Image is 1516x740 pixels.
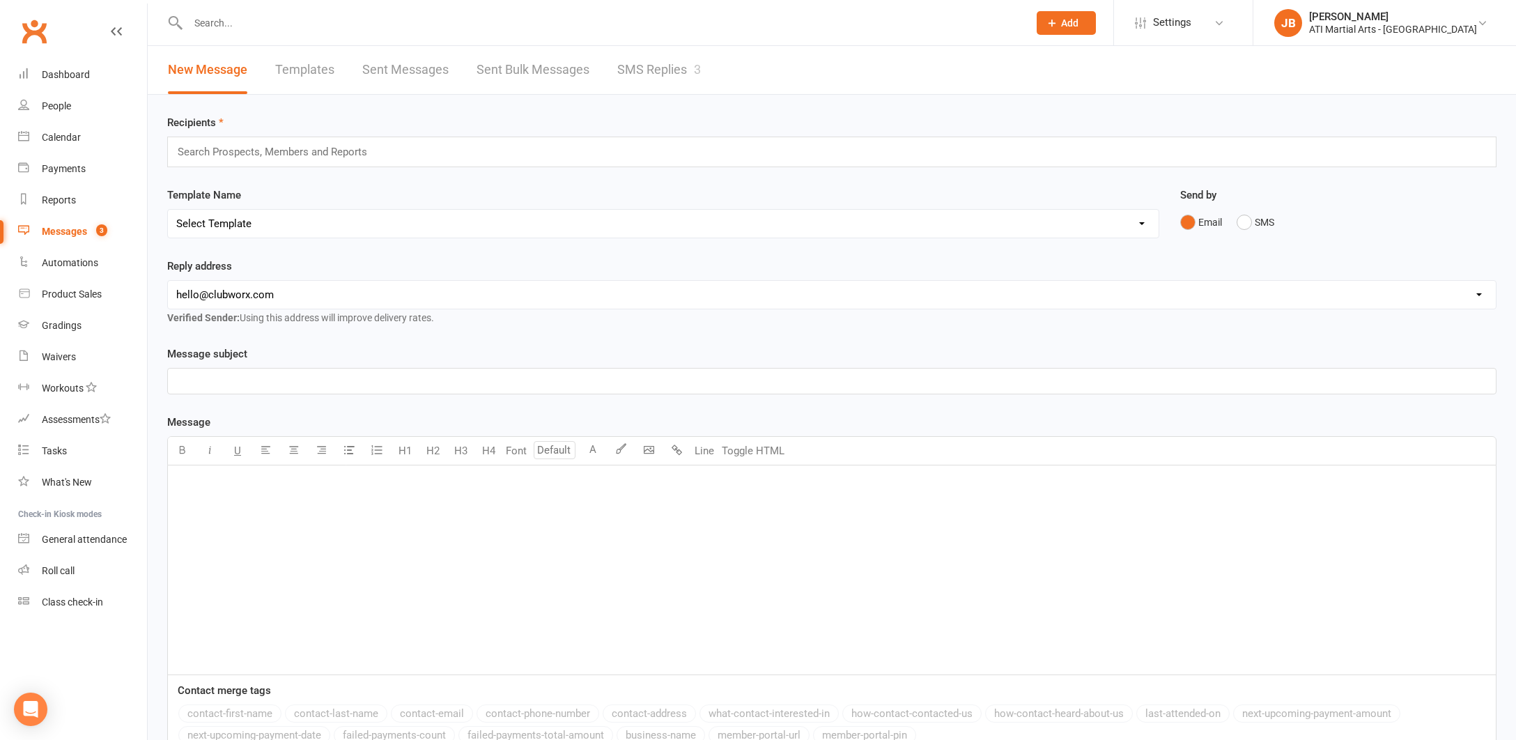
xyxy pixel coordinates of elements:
a: Gradings [18,310,147,341]
button: A [579,437,607,465]
div: Product Sales [42,288,102,300]
button: H1 [391,437,419,465]
div: People [42,100,71,111]
span: 3 [96,224,107,236]
label: Template Name [167,187,241,203]
button: H3 [447,437,474,465]
label: Reply address [167,258,232,275]
button: Font [502,437,530,465]
input: Search Prospects, Members and Reports [176,143,381,161]
a: Tasks [18,435,147,467]
a: Sent Messages [362,46,449,94]
button: Line [690,437,718,465]
a: Calendar [18,122,147,153]
div: Assessments [42,414,111,425]
a: Sent Bulk Messages [477,46,589,94]
div: Payments [42,163,86,174]
a: Roll call [18,555,147,587]
a: SMS Replies3 [617,46,701,94]
label: Contact merge tags [178,682,271,699]
a: Clubworx [17,14,52,49]
div: [PERSON_NAME] [1309,10,1477,23]
button: SMS [1237,209,1274,236]
label: Send by [1180,187,1216,203]
div: ATI Martial Arts - [GEOGRAPHIC_DATA] [1309,23,1477,36]
label: Recipients [167,114,224,131]
label: Message [167,414,210,431]
label: Message subject [167,346,247,362]
a: Workouts [18,373,147,404]
div: What's New [42,477,92,488]
div: Calendar [42,132,81,143]
div: Open Intercom Messenger [14,693,47,726]
div: 3 [694,62,701,77]
a: People [18,91,147,122]
span: Add [1061,17,1078,29]
button: H2 [419,437,447,465]
button: H4 [474,437,502,465]
div: Messages [42,226,87,237]
a: Class kiosk mode [18,587,147,618]
div: Tasks [42,445,67,456]
a: New Message [168,46,247,94]
a: Product Sales [18,279,147,310]
a: Templates [275,46,334,94]
span: U [234,445,241,457]
div: Dashboard [42,69,90,80]
div: Gradings [42,320,82,331]
div: Roll call [42,565,75,576]
input: Search... [184,13,1019,33]
input: Default [534,441,575,459]
button: Email [1180,209,1222,236]
div: General attendance [42,534,127,545]
a: Assessments [18,404,147,435]
strong: Verified Sender: [167,312,240,323]
div: Workouts [42,383,84,394]
a: Automations [18,247,147,279]
div: Reports [42,194,76,206]
a: Reports [18,185,147,216]
span: Settings [1153,7,1191,38]
a: What's New [18,467,147,498]
a: General attendance kiosk mode [18,524,147,555]
button: U [224,437,252,465]
div: Class check-in [42,596,103,608]
a: Waivers [18,341,147,373]
div: Waivers [42,351,76,362]
span: Using this address will improve delivery rates. [167,312,434,323]
button: Add [1037,11,1096,35]
a: Payments [18,153,147,185]
a: Messages 3 [18,216,147,247]
button: Toggle HTML [718,437,788,465]
div: Automations [42,257,98,268]
a: Dashboard [18,59,147,91]
div: JB [1274,9,1302,37]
